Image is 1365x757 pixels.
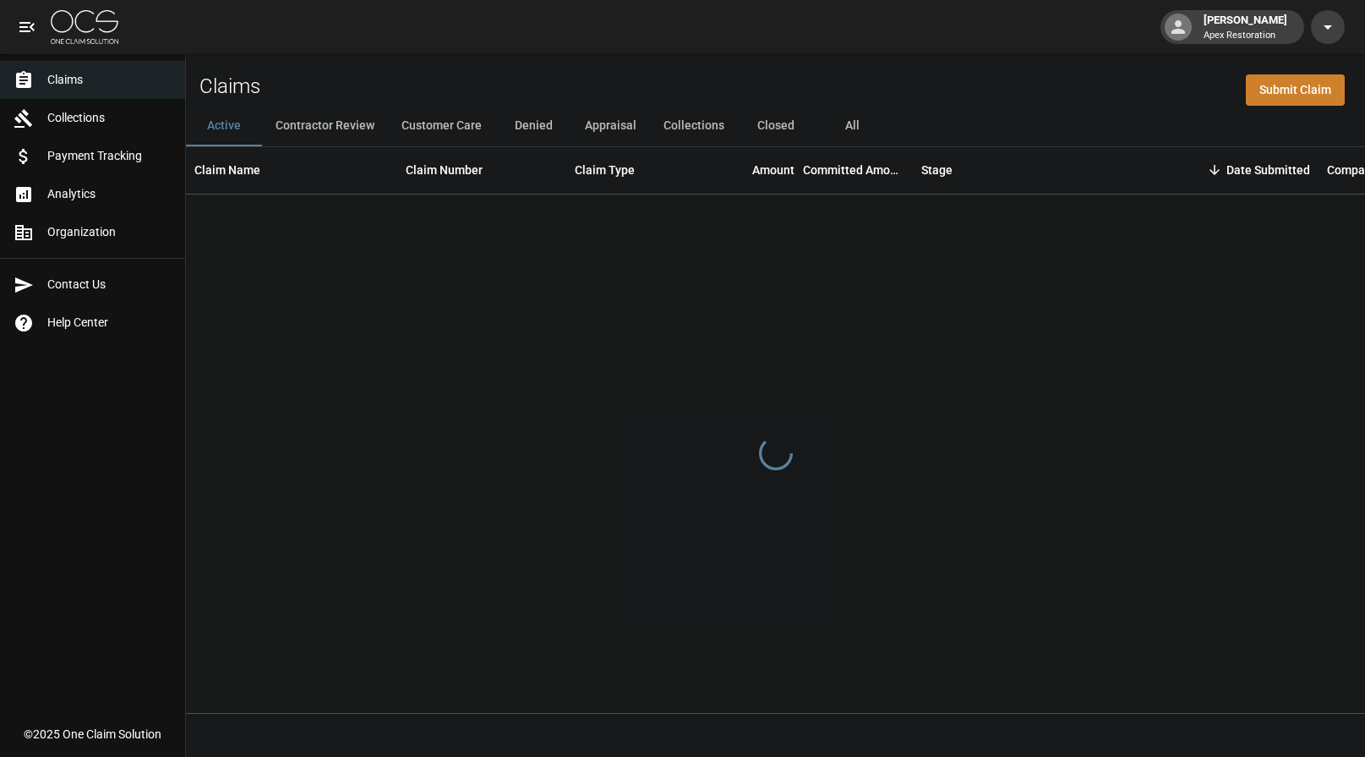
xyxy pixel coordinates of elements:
span: Collections [47,109,172,127]
div: Claim Type [575,146,635,194]
div: Claim Type [566,146,693,194]
button: All [814,106,890,146]
div: Date Submitted [1226,146,1310,194]
div: Committed Amount [803,146,904,194]
span: Contact Us [47,276,172,293]
div: Claim Name [194,146,260,194]
div: Amount [752,146,794,194]
button: Customer Care [388,106,495,146]
div: [PERSON_NAME] [1197,12,1294,42]
span: Analytics [47,185,172,203]
div: © 2025 One Claim Solution [24,726,161,743]
div: Claim Name [186,146,397,194]
span: Payment Tracking [47,147,172,165]
div: Stage [913,146,1166,194]
div: Amount [693,146,803,194]
button: Contractor Review [262,106,388,146]
p: Apex Restoration [1204,29,1287,43]
div: Date Submitted [1166,146,1319,194]
div: Committed Amount [803,146,913,194]
div: dynamic tabs [186,106,1365,146]
img: ocs-logo-white-transparent.png [51,10,118,44]
div: Stage [921,146,953,194]
button: Sort [1203,158,1226,182]
span: Help Center [47,314,172,332]
a: Submit Claim [1246,74,1345,106]
button: open drawer [10,10,44,44]
h2: Claims [199,74,260,99]
span: Organization [47,223,172,241]
span: Claims [47,71,172,89]
button: Closed [738,106,814,146]
button: Active [186,106,262,146]
div: Claim Number [406,146,483,194]
button: Appraisal [571,106,650,146]
div: Claim Number [397,146,566,194]
button: Collections [650,106,738,146]
button: Denied [495,106,571,146]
